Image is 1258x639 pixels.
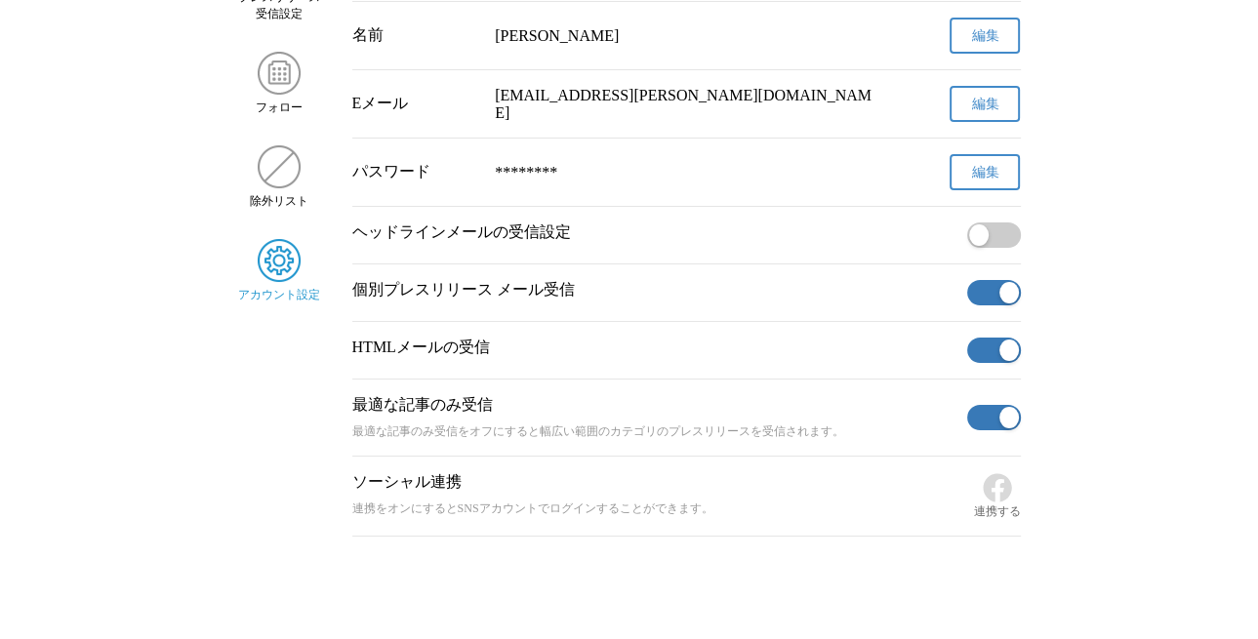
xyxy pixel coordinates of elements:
img: 除外リスト [258,145,301,188]
p: 最適な記事のみ受信をオフにすると幅広い範囲のカテゴリのプレスリリースを受信されます。 [352,423,959,440]
button: 連携する [974,472,1021,520]
div: Eメール [352,94,480,114]
p: 個別プレスリリース メール受信 [352,280,959,300]
p: 最適な記事のみ受信 [352,395,959,416]
p: ソーシャル連携 [352,472,966,493]
a: 除外リスト除外リスト [238,145,321,210]
span: 編集 [971,27,998,45]
p: HTMLメールの受信 [352,338,959,358]
span: 編集 [971,96,998,113]
a: アカウント設定アカウント設定 [238,239,321,303]
button: 編集 [950,86,1020,122]
p: 連携をオンにするとSNSアカウントでログインすることができます。 [352,500,966,517]
span: 除外リスト [250,193,308,210]
div: パスワード [352,162,480,182]
a: フォローフォロー [238,52,321,116]
button: 編集 [950,18,1020,54]
span: フォロー [256,100,303,116]
img: フォロー [258,52,301,95]
div: 名前 [352,25,480,46]
div: [PERSON_NAME] [495,27,877,45]
img: Facebook [982,472,1013,503]
img: アカウント設定 [258,239,301,282]
span: アカウント設定 [238,287,320,303]
button: 編集 [950,154,1020,190]
div: [EMAIL_ADDRESS][PERSON_NAME][DOMAIN_NAME] [495,87,877,122]
span: 編集 [971,164,998,181]
p: ヘッドラインメールの受信設定 [352,222,959,243]
span: 連携する [974,503,1021,520]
